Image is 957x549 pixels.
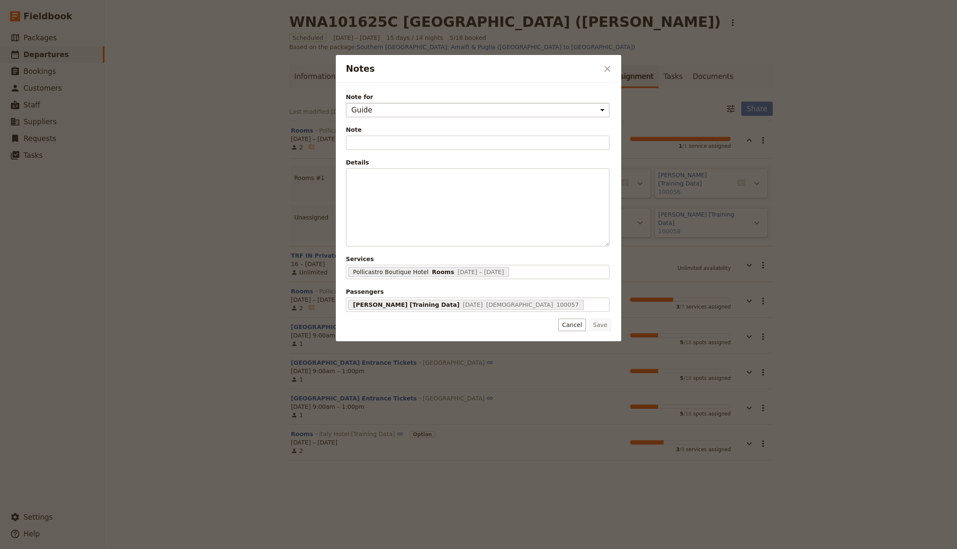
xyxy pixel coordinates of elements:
span: 100057 [556,301,578,309]
span: Note for [346,93,609,101]
span: [DATE] [463,301,483,309]
button: Close dialog [600,62,614,76]
span: Services [346,255,609,263]
span: Note [346,125,609,134]
select: Note for [346,103,609,117]
button: Cancel [558,319,586,331]
h2: Notes [346,63,599,75]
span: Passengers [346,288,609,296]
span: [DATE] – [DATE] [458,269,504,275]
span: [DEMOGRAPHIC_DATA] [486,301,553,309]
div: Details [346,158,609,167]
span: Rooms [432,268,454,276]
span: Pollicastro Boutique Hotel [353,268,429,276]
button: Save [589,319,611,331]
span: [PERSON_NAME] [Training Data] [353,301,460,309]
input: Note [346,136,609,150]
